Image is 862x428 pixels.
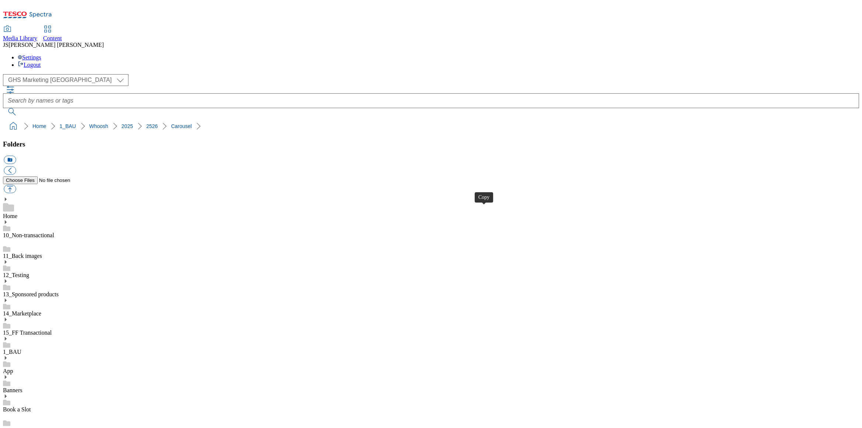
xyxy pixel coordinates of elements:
span: Media Library [3,35,37,41]
a: Settings [18,54,41,61]
a: Banners [3,387,22,393]
h3: Folders [3,140,859,148]
a: Book a Slot [3,406,31,413]
span: Content [43,35,62,41]
a: 13_Sponsored products [3,291,59,297]
a: 12_Testing [3,272,29,278]
a: Home [3,213,17,219]
a: Media Library [3,26,37,42]
a: 14_Marketplace [3,310,41,317]
a: 10_Non-transactional [3,232,54,238]
a: Home [32,123,46,129]
a: Whoosh [89,123,108,129]
input: Search by names or tags [3,93,859,108]
a: Content [43,26,62,42]
span: JS [3,42,8,48]
a: Logout [18,62,41,68]
nav: breadcrumb [3,119,859,133]
a: 1_BAU [3,349,21,355]
a: home [7,120,19,132]
a: App [3,368,13,374]
a: Carousel [171,123,192,129]
a: 1_BAU [59,123,76,129]
a: 11_Back images [3,253,42,259]
a: 15_FF Transactional [3,329,52,336]
a: 2025 [121,123,133,129]
a: 2526 [146,123,158,129]
span: [PERSON_NAME] [PERSON_NAME] [8,42,104,48]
